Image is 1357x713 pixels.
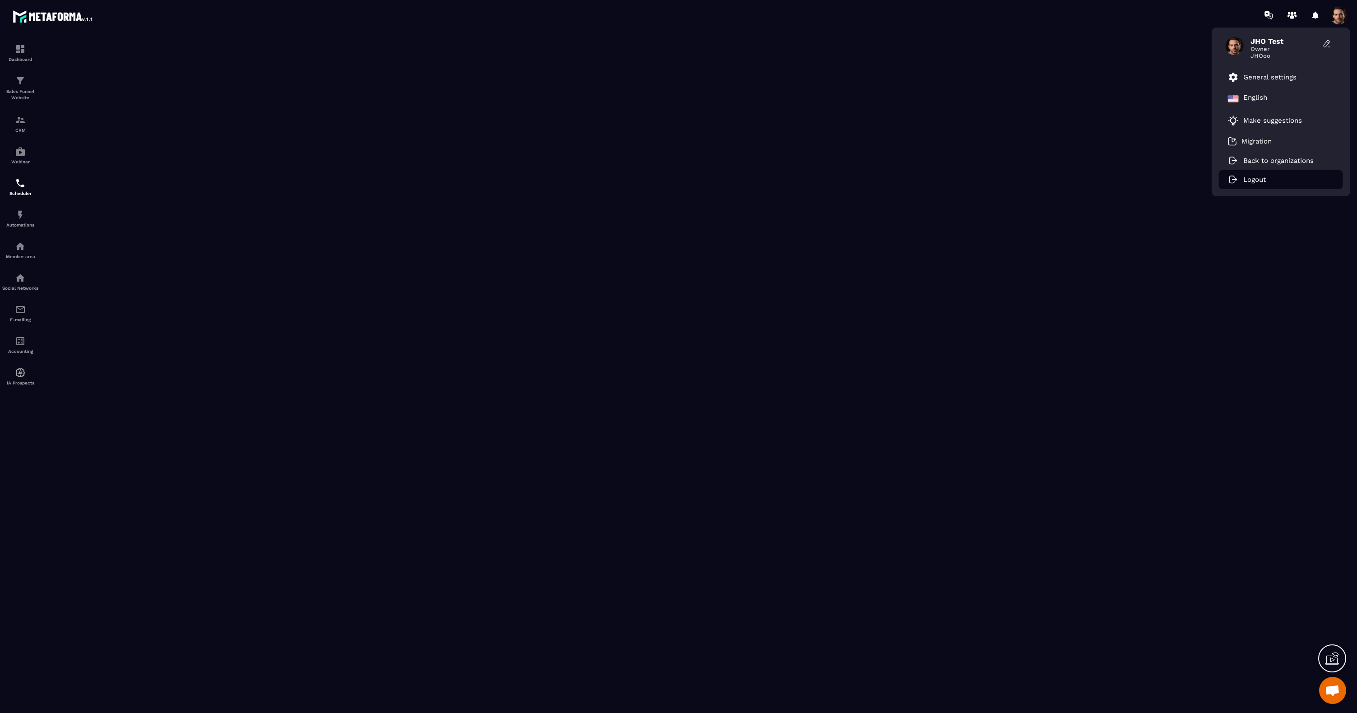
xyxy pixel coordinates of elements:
a: Back to organizations [1228,157,1314,165]
img: automations [15,241,26,252]
a: social-networksocial-networkSocial Networks [2,266,38,297]
img: email [15,304,26,315]
img: automations [15,209,26,220]
p: E-mailing [2,317,38,322]
p: Social Networks [2,286,38,291]
p: CRM [2,128,38,133]
a: schedulerschedulerScheduler [2,171,38,203]
a: formationformationCRM [2,108,38,139]
img: automations [15,367,26,378]
a: emailemailE-mailing [2,297,38,329]
img: formation [15,75,26,86]
p: Scheduler [2,191,38,196]
p: Automations [2,222,38,227]
p: General settings [1243,73,1297,81]
p: IA Prospects [2,380,38,385]
p: Member area [2,254,38,259]
img: formation [15,44,26,55]
a: formationformationDashboard [2,37,38,69]
p: Accounting [2,349,38,354]
a: automationsautomationsWebinar [2,139,38,171]
a: formationformationSales Funnel Website [2,69,38,108]
img: logo [13,8,94,24]
img: automations [15,146,26,157]
p: English [1243,93,1267,104]
a: Mở cuộc trò chuyện [1319,677,1346,704]
p: Dashboard [2,57,38,62]
img: accountant [15,336,26,347]
img: social-network [15,273,26,283]
span: JHO Test [1251,37,1318,46]
p: Sales Funnel Website [2,88,38,101]
img: scheduler [15,178,26,189]
p: Back to organizations [1243,157,1314,165]
a: General settings [1228,72,1297,83]
p: Webinar [2,159,38,164]
a: Make suggestions [1228,115,1323,126]
span: Owner [1251,46,1318,52]
a: accountantaccountantAccounting [2,329,38,361]
img: formation [15,115,26,125]
a: automationsautomationsAutomations [2,203,38,234]
span: JHOoo [1251,52,1318,59]
p: Logout [1243,176,1266,184]
p: Migration [1242,137,1272,145]
a: automationsautomationsMember area [2,234,38,266]
p: Make suggestions [1243,116,1302,125]
a: Migration [1228,137,1272,146]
